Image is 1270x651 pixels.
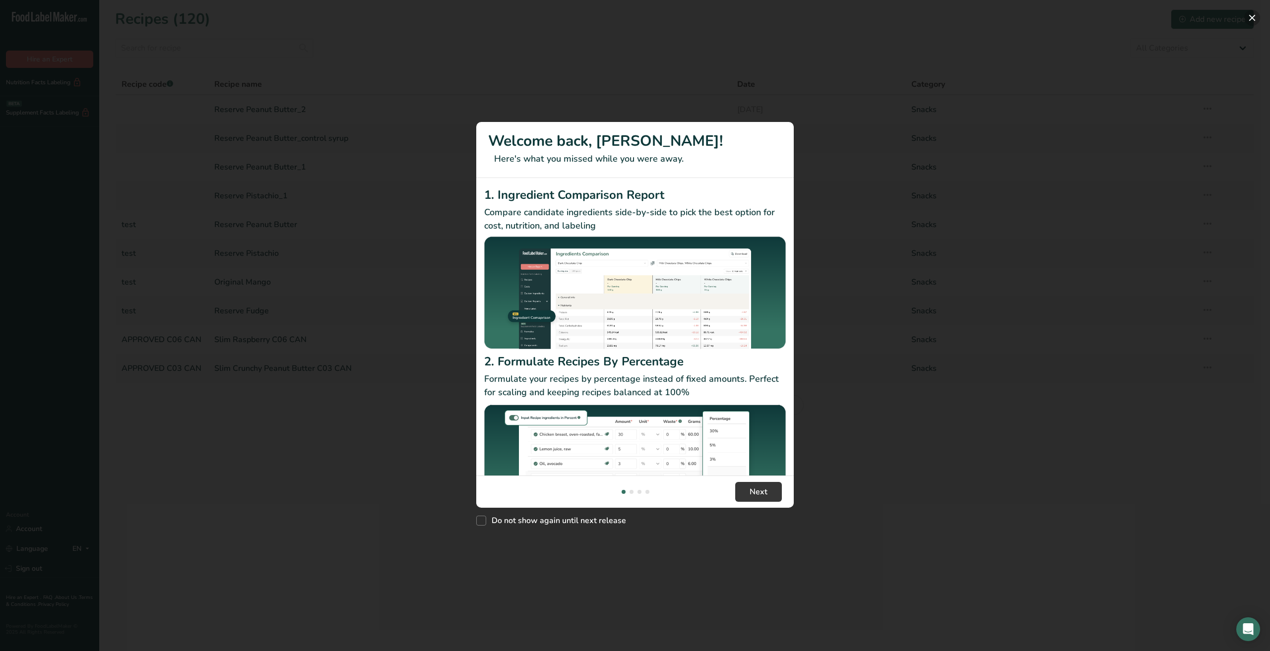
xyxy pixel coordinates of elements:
[484,353,786,370] h2: 2. Formulate Recipes By Percentage
[484,206,786,233] p: Compare candidate ingredients side-by-side to pick the best option for cost, nutrition, and labeling
[735,482,782,502] button: Next
[1236,617,1260,641] div: Open Intercom Messenger
[484,372,786,399] p: Formulate your recipes by percentage instead of fixed amounts. Perfect for scaling and keeping re...
[484,237,786,349] img: Ingredient Comparison Report
[488,152,782,166] p: Here's what you missed while you were away.
[484,403,786,523] img: Formulate Recipes By Percentage
[486,516,626,526] span: Do not show again until next release
[484,186,786,204] h2: 1. Ingredient Comparison Report
[488,130,782,152] h1: Welcome back, [PERSON_NAME]!
[750,486,767,498] span: Next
